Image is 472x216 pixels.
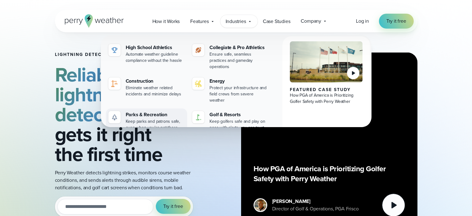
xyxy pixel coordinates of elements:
[209,51,269,70] div: Ensure safe, seamless practices and gameday operations
[163,203,183,210] span: Try it free
[126,77,185,85] div: Construction
[55,169,200,191] p: Perry Weather detects lightning strikes, monitors course weather conditions, and sends alerts thr...
[209,77,269,85] div: Energy
[111,113,118,121] img: parks-icon-grey.svg
[386,17,406,25] span: Try it free
[126,85,185,97] div: Eliminate weather related incidents and minimize delays
[209,44,269,51] div: Collegiate & Pro Athletics
[272,205,359,213] div: Director of Golf & Operations, PGA Frisco
[55,65,200,164] h2: that gets it right the first time
[254,199,266,211] img: Paul Earnest, Director of Golf & Operations, PGA Frisco Headshot
[126,51,185,64] div: Automate weather guideline compliance without the hassle
[263,18,290,25] span: Case Studies
[379,14,414,29] a: Try it free
[106,41,187,66] a: High School Athletics Automate weather guideline compliance without the hassle
[106,108,187,133] a: Parks & Recreation Keep parks and patrons safe, even when you're not there
[190,18,209,25] span: Features
[195,46,202,54] img: proathletics-icon@2x-1.svg
[195,80,202,87] img: energy-icon@2x-1.svg
[301,17,321,25] span: Company
[209,118,269,131] div: Keep golfers safe and play on pace with alerts you can trust
[290,41,363,82] img: PGA of America, Frisco Campus
[356,17,369,25] span: Log in
[290,92,363,105] div: How PGA of America is Prioritizing Golfer Safety with Perry Weather
[152,18,180,25] span: How it Works
[282,36,370,138] a: PGA of America, Frisco Campus Featured Case Study How PGA of America is Prioritizing Golfer Safet...
[126,44,185,51] div: High School Athletics
[195,113,202,121] img: golf-iconV2.svg
[190,75,271,106] a: Energy Protect your infrastructure and field crews from severe weather
[111,46,118,54] img: highschool-icon.svg
[190,41,271,72] a: Collegiate & Pro Athletics Ensure safe, seamless practices and gameday operations
[226,18,246,25] span: Industries
[106,75,187,100] a: Construction Eliminate weather related incidents and minimize delays
[55,52,200,57] h1: Lightning detection system for golf courses
[147,15,185,28] a: How it Works
[55,60,136,129] strong: Reliable lightning detection
[258,15,296,28] a: Case Studies
[272,198,359,205] div: [PERSON_NAME]
[290,87,363,92] div: Featured Case Study
[156,199,191,214] button: Try it free
[209,85,269,103] div: Protect your infrastructure and field crews from severe weather
[254,164,405,184] p: How PGA of America is Prioritizing Golfer Safety with Perry Weather
[356,17,369,25] a: Log in
[126,118,185,131] div: Keep parks and patrons safe, even when you're not there
[111,80,118,87] img: noun-crane-7630938-1@2x.svg
[126,111,185,118] div: Parks & Recreation
[209,111,269,118] div: Golf & Resorts
[190,108,271,133] a: Golf & Resorts Keep golfers safe and play on pace with alerts you can trust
